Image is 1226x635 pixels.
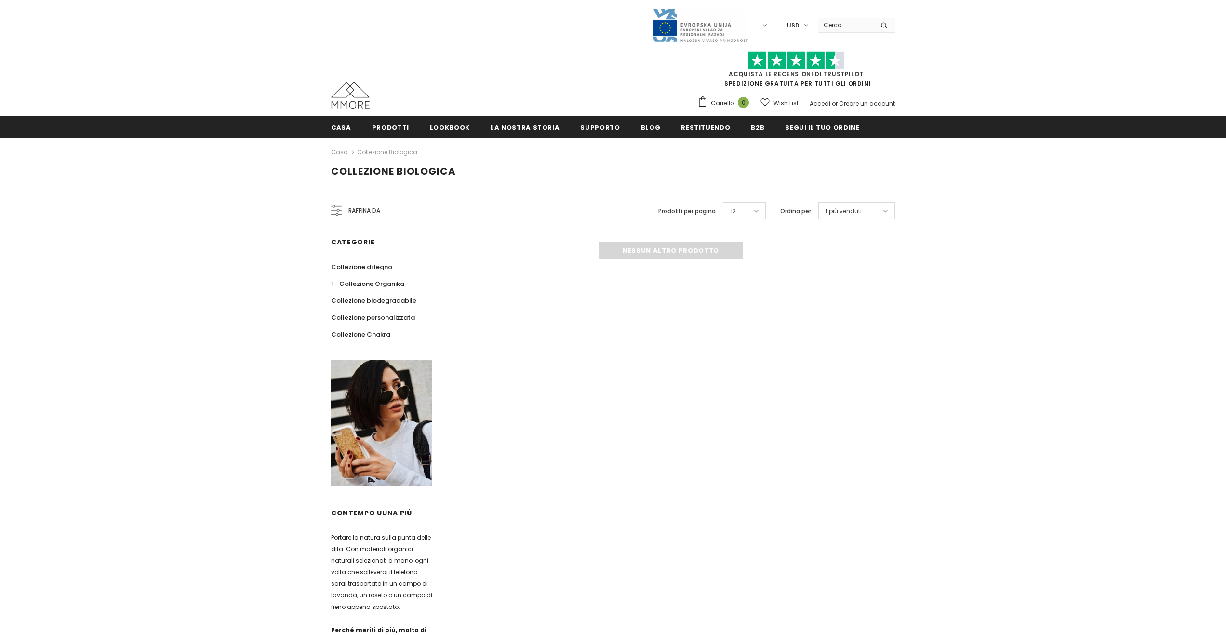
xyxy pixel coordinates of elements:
[681,123,730,132] span: Restituendo
[372,116,409,138] a: Prodotti
[331,123,351,132] span: Casa
[331,296,416,305] span: Collezione biodegradabile
[331,262,392,271] span: Collezione di legno
[729,70,864,78] a: Acquista le recensioni di TrustPilot
[658,206,716,216] label: Prodotti per pagina
[331,164,456,178] span: Collezione biologica
[785,116,859,138] a: Segui il tuo ordine
[580,116,620,138] a: supporto
[731,206,736,216] span: 12
[331,508,412,518] span: contempo uUna più
[787,21,800,30] span: USD
[697,96,754,110] a: Carrello 0
[339,279,404,288] span: Collezione Organika
[738,97,749,108] span: 0
[641,116,661,138] a: Blog
[751,116,764,138] a: B2B
[331,82,370,109] img: Casi MMORE
[832,99,838,108] span: or
[331,309,415,326] a: Collezione personalizzata
[331,147,348,158] a: Casa
[331,237,374,247] span: Categorie
[331,275,404,292] a: Collezione Organika
[760,95,799,111] a: Wish List
[331,326,390,343] a: Collezione Chakra
[826,206,862,216] span: I più venduti
[430,116,470,138] a: Lookbook
[372,123,409,132] span: Prodotti
[785,123,859,132] span: Segui il tuo ordine
[331,313,415,322] span: Collezione personalizzata
[580,123,620,132] span: supporto
[641,123,661,132] span: Blog
[839,99,895,108] a: Creare un account
[652,8,748,43] img: Javni Razpis
[491,116,560,138] a: La nostra storia
[357,148,417,156] a: Collezione biologica
[430,123,470,132] span: Lookbook
[331,330,390,339] span: Collezione Chakra
[331,532,432,613] p: Portare la natura sulla punta delle dita. Con materiali organici naturali selezionati a mano, ogn...
[348,205,380,216] span: Raffina da
[491,123,560,132] span: La nostra storia
[748,51,844,70] img: Fidati di Pilot Stars
[331,116,351,138] a: Casa
[697,55,895,88] span: SPEDIZIONE GRATUITA PER TUTTI GLI ORDINI
[773,98,799,108] span: Wish List
[681,116,730,138] a: Restituendo
[751,123,764,132] span: B2B
[711,98,734,108] span: Carrello
[780,206,811,216] label: Ordina per
[652,21,748,29] a: Javni Razpis
[331,292,416,309] a: Collezione biodegradabile
[818,18,873,32] input: Search Site
[810,99,830,108] a: Accedi
[331,258,392,275] a: Collezione di legno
